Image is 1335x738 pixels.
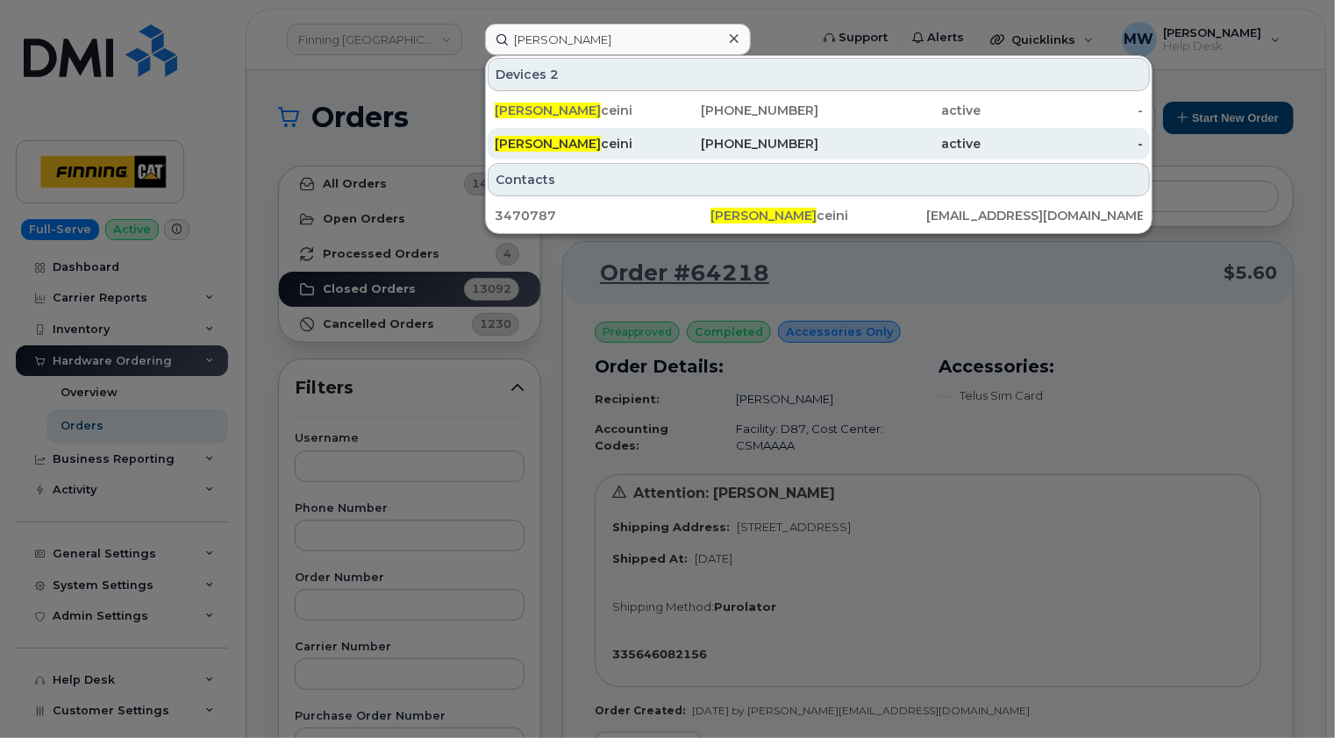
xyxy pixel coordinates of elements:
span: 2 [550,66,559,83]
span: [PERSON_NAME] [710,208,817,224]
div: ceini [495,135,657,153]
div: ceini [495,102,657,119]
div: active [819,135,982,153]
a: [PERSON_NAME]ceini[PHONE_NUMBER]active- [488,128,1150,160]
div: 3470787 [495,207,710,224]
a: [PERSON_NAME]ceini[PHONE_NUMBER]active- [488,95,1150,126]
div: [PHONE_NUMBER] [657,135,819,153]
div: Contacts [488,163,1150,196]
div: [PHONE_NUMBER] [657,102,819,119]
div: active [819,102,982,119]
span: [PERSON_NAME] [495,136,601,152]
span: [PERSON_NAME] [495,103,601,118]
a: 3470787[PERSON_NAME]ceini[EMAIL_ADDRESS][DOMAIN_NAME] [488,200,1150,231]
div: - [981,102,1143,119]
div: - [981,135,1143,153]
div: [EMAIL_ADDRESS][DOMAIN_NAME] [927,207,1143,224]
div: Devices [488,58,1150,91]
div: ceini [710,207,926,224]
